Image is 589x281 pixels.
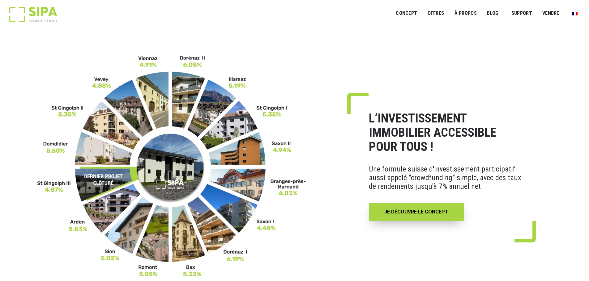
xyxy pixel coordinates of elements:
[450,6,481,20] a: À PROPOS
[483,6,503,20] a: Blog
[37,55,306,277] img: FR-_3__11zon
[538,6,563,20] a: VENDRE
[392,6,421,20] a: Concept
[572,12,578,15] img: Français
[423,6,448,20] a: OFFRES
[369,111,522,154] h1: L’INVESTISSEMENT IMMOBILIER ACCESSIBLE POUR TOUS !
[369,203,464,221] a: JE DÉCOUVRE LE CONCEPT
[507,6,536,20] a: SUPPORT
[568,7,582,19] a: Passer à
[369,160,522,195] p: Une formule suisse d'investissement participatif aussi appelé "crowdfunding" simple, avec des tau...
[396,6,580,21] nav: Menu principal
